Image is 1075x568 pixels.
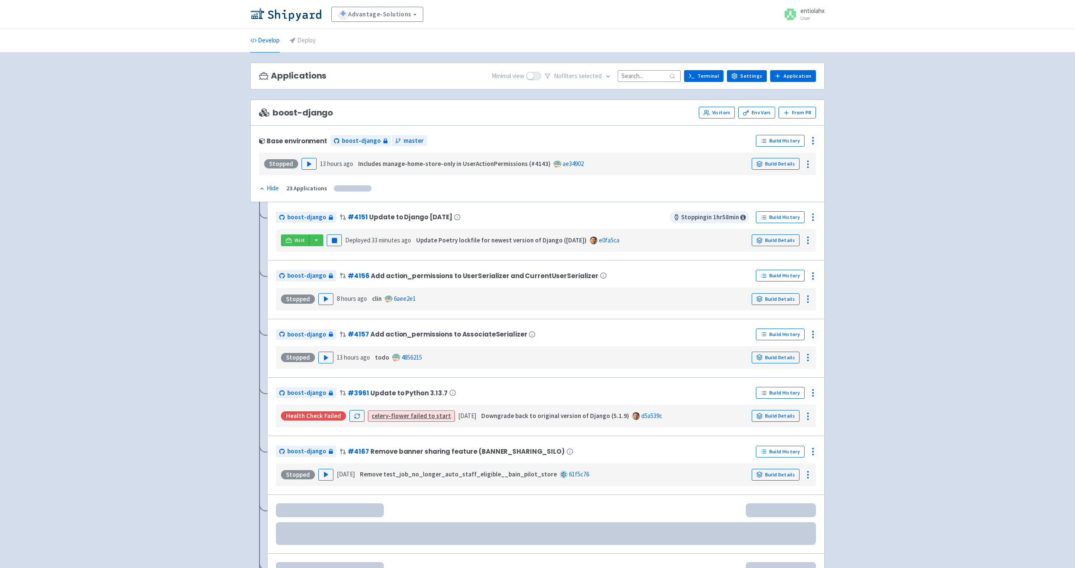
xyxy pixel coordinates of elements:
[458,412,476,420] time: [DATE]
[752,410,800,422] a: Build Details
[276,212,336,223] a: boost-django
[287,271,326,281] span: boost-django
[752,234,800,246] a: Build Details
[281,470,315,479] div: Stopped
[372,295,382,302] strong: clin
[290,29,316,53] a: Deploy
[738,107,775,118] a: Env Vars
[404,136,424,146] span: master
[370,389,447,397] span: Update to Python 3.13.7
[276,387,336,399] a: boost-django
[276,329,336,340] a: boost-django
[348,330,369,339] a: #4157
[375,353,389,361] strong: todo
[372,236,411,244] time: 33 minutes ago
[770,70,816,82] a: Application
[752,293,800,305] a: Build Details
[287,330,326,339] span: boost-django
[348,389,369,397] a: #3961
[370,448,564,455] span: Remove banner sharing feature (BANNER_SHARING_SILO)
[264,159,298,168] div: Stopped
[337,470,355,478] time: [DATE]
[358,160,551,168] strong: Includes manage-home-store-only in UserActionPermissions (#4143)
[259,108,333,118] span: boost-django
[554,71,602,81] span: No filter s
[318,469,333,481] button: Play
[670,211,749,223] span: Stopping in 1 hr 58 min
[569,470,589,478] a: 61f5c76
[345,236,411,244] span: Deployed
[392,135,427,147] a: master
[756,387,805,399] a: Build History
[281,411,346,421] div: Health check failed
[370,331,527,338] span: Add action_permissions to AssociateSerializer
[372,412,409,420] strong: celery-flower
[250,29,280,53] a: Develop
[276,446,336,457] a: boost-django
[281,353,315,362] div: Stopped
[360,470,557,478] strong: Remove test_job_no_longer_auto_staff_eligible__bain_pilot_store
[369,213,452,221] span: Update to Django [DATE]
[294,237,305,244] span: Visit
[416,236,587,244] strong: Update Poetry lockfile for newest version of Django ([DATE])
[481,412,629,420] strong: Downgrade back to original version of Django (5.1.9)
[302,158,317,170] button: Play
[779,8,825,21] a: entiolahx User
[599,236,619,244] a: e0fa5ca
[320,160,353,168] time: 13 hours ago
[800,7,825,15] span: entiolahx
[756,211,805,223] a: Build History
[641,412,662,420] a: d5a539c
[281,295,315,304] div: Stopped
[318,293,333,305] button: Play
[752,352,800,363] a: Build Details
[618,70,681,82] input: Search...
[330,135,391,147] a: boost-django
[337,295,367,302] time: 8 hours ago
[348,271,369,280] a: #4156
[259,184,280,193] button: Hide
[259,137,327,145] div: Base environment
[327,234,342,246] button: Pause
[752,158,800,170] a: Build Details
[756,135,805,147] a: Build History
[401,353,422,361] a: 4856215
[756,329,805,340] a: Build History
[348,447,369,456] a: #4167
[800,16,825,21] small: User
[348,213,367,221] a: #4151
[342,136,381,146] span: boost-django
[287,447,326,456] span: boost-django
[779,107,816,118] button: From PR
[337,353,370,361] time: 13 hours ago
[331,7,423,22] a: Advantage-Solutions
[318,352,333,363] button: Play
[752,469,800,481] a: Build Details
[371,272,598,279] span: Add action_permissions to UserSerializer and CurrentUserSerializer
[756,446,805,458] a: Build History
[756,270,805,281] a: Build History
[287,388,326,398] span: boost-django
[281,234,309,246] a: Visit
[727,70,767,82] a: Settings
[563,160,584,168] a: ae34902
[286,184,327,193] div: 23 Applications
[276,270,336,281] a: boost-django
[394,295,416,302] a: 6aee2e1
[579,72,602,80] span: selected
[250,8,321,21] img: Shipyard logo
[372,412,451,420] a: celery-flower failed to start
[287,213,326,222] span: boost-django
[699,107,735,118] a: Visitors
[684,70,724,82] a: Terminal
[492,71,524,81] span: Minimal view
[259,184,279,193] div: Hide
[259,71,326,81] h3: Applications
